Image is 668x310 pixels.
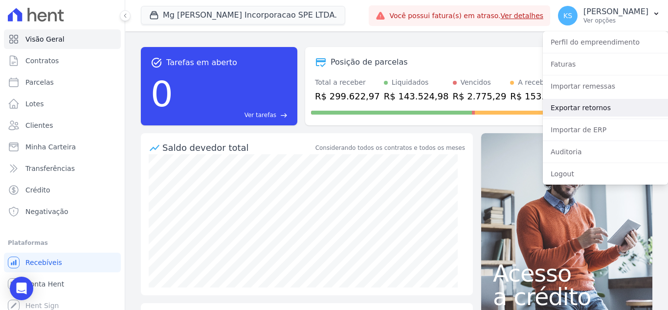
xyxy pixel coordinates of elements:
div: Total a receber [315,77,380,88]
span: Parcelas [25,77,54,87]
span: Conta Hent [25,279,64,289]
div: R$ 153.322,70 [510,90,575,103]
div: A receber [518,77,551,88]
a: Importar remessas [543,77,668,95]
a: Faturas [543,55,668,73]
a: Logout [543,165,668,183]
p: Ver opções [583,17,648,24]
p: [PERSON_NAME] [583,7,648,17]
a: Lotes [4,94,121,114]
a: Perfil do empreendimento [543,33,668,51]
div: Posição de parcelas [331,56,408,68]
span: Lotes [25,99,44,109]
div: Saldo devedor total [162,141,313,154]
div: R$ 299.622,97 [315,90,380,103]
a: Crédito [4,180,121,200]
div: Vencidos [461,77,491,88]
a: Negativação [4,202,121,221]
span: Recebíveis [25,258,62,267]
a: Parcelas [4,72,121,92]
a: Visão Geral [4,29,121,49]
span: Você possui fatura(s) em atraso. [389,11,543,21]
span: KS [563,12,572,19]
div: Liquidados [392,77,429,88]
span: Transferências [25,164,75,173]
span: task_alt [151,57,162,69]
div: 0 [151,69,173,119]
span: Negativação [25,207,68,216]
div: R$ 2.775,29 [453,90,507,103]
a: Ver detalhes [501,12,544,20]
div: Considerando todos os contratos e todos os meses [315,143,465,152]
button: KS [PERSON_NAME] Ver opções [550,2,668,29]
span: a crédito [493,285,641,309]
span: Visão Geral [25,34,65,44]
a: Exportar retornos [543,99,668,117]
span: east [280,112,288,119]
button: Mg [PERSON_NAME] Incorporacao SPE LTDA. [141,6,345,24]
span: Minha Carteira [25,142,76,152]
a: Contratos [4,51,121,71]
span: Clientes [25,120,53,130]
a: Transferências [4,159,121,178]
span: Acesso [493,262,641,285]
a: Ver tarefas east [177,111,288,119]
a: Clientes [4,116,121,135]
a: Auditoria [543,143,668,161]
a: Importar de ERP [543,121,668,139]
div: Open Intercom Messenger [10,277,33,300]
div: Plataformas [8,237,117,249]
span: Contratos [25,56,59,66]
span: Tarefas em aberto [166,57,237,69]
span: Ver tarefas [245,111,276,119]
span: Crédito [25,185,50,195]
a: Minha Carteira [4,137,121,157]
a: Recebíveis [4,253,121,272]
a: Conta Hent [4,274,121,294]
div: R$ 143.524,98 [384,90,449,103]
